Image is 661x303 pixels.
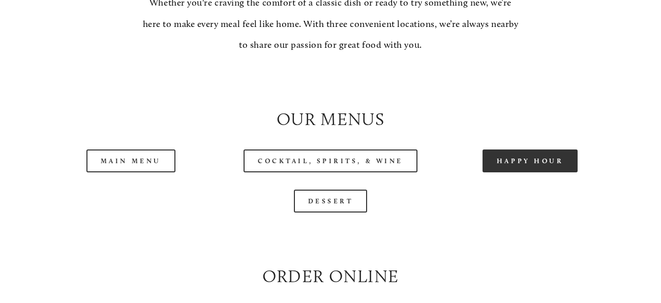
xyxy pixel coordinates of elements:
[40,264,621,289] h2: Order Online
[244,149,417,172] a: Cocktail, Spirits, & Wine
[483,149,578,172] a: Happy Hour
[40,107,621,132] h2: Our Menus
[294,190,368,213] a: Dessert
[86,149,175,172] a: Main Menu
